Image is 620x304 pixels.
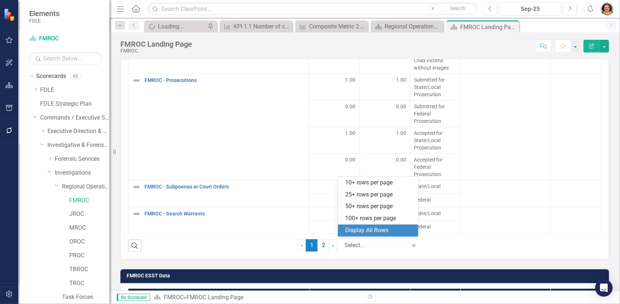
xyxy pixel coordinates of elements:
td: Double-Click to Edit [461,180,551,207]
span: By Scorecard [117,294,150,301]
span: Submitted for Federal Prosecution [414,103,457,125]
td: Double-Click to Edit [410,100,461,127]
img: Not Defined [132,183,141,191]
a: FDLE Strategic Plan [40,100,109,108]
div: 10+ rows per page [345,179,414,187]
div: Regional Operations Center Default [385,22,442,31]
td: Double-Click to Edit [461,207,551,234]
td: Double-Click to Edit [551,74,601,180]
img: Nancy Verhine [601,2,614,15]
td: Double-Click to Edit [410,194,461,207]
span: Elements [29,9,59,18]
span: 1 [306,239,317,252]
span: Federal [414,223,457,230]
td: Double-Click to Edit [359,47,410,74]
h3: FMROC ESST Data [127,273,605,278]
span: ‹ [301,242,303,249]
span: Search [450,5,466,11]
td: Double-Click to Edit [309,153,359,180]
td: Double-Click to Edit [410,180,461,194]
td: Double-Click to Edit [309,127,359,153]
button: Sep-25 [499,2,561,15]
a: Scorecards [36,72,66,81]
div: FMROC Landing Page [120,40,192,48]
a: FMROC - Prosecutions [145,78,305,83]
a: Executive Direction & Business Support [47,127,109,136]
td: Double-Click to Edit [309,74,359,100]
div: » [154,293,359,302]
td: Double-Click to Edit [309,47,359,74]
a: FMROC [29,35,102,43]
div: 50+ rows per page [345,202,414,211]
a: Loading... [146,22,206,31]
span: 1.00 [346,76,356,83]
td: Double-Click to Edit [410,127,461,153]
a: MROC [69,224,109,232]
div: Loading... [158,22,206,31]
span: 0.00 [346,103,356,110]
span: Accepted for Federal Prosecution [414,156,457,178]
td: Double-Click to Edit [359,153,410,180]
span: 1.00 [346,129,356,137]
td: Double-Click to Edit [551,207,601,234]
div: 63 [70,73,81,79]
div: FMROC Landing Page [460,23,517,32]
img: Not Defined [132,76,141,85]
td: Double-Click to Edit [359,127,410,153]
span: 1.00 [396,76,406,83]
a: KPI 1.1 Number of cases opened for requests for FDLE investigative resources and assistance by pa... [222,22,290,31]
td: Double-Click to Edit Right Click for Context Menu [128,207,309,234]
input: Search ClearPoint... [148,3,478,15]
div: FMROC [120,48,192,54]
span: › [332,242,334,249]
a: Forensic Services [55,155,109,163]
td: Double-Click to Edit [309,221,359,234]
td: Double-Click to Edit [461,74,551,180]
a: FMROC - Search Warrants [145,211,305,217]
a: Investigative & Forensic Services Command [47,141,109,149]
td: Double-Click to Edit [309,100,359,127]
td: Double-Click to Edit [309,180,359,194]
div: KPI 1.1 Number of cases opened for requests for FDLE investigative resources and assistance by pa... [234,22,290,31]
td: Double-Click to Edit Right Click for Context Menu [128,180,309,207]
td: Double-Click to Edit [410,74,461,100]
span: Submitted for State/Local Prosecution [414,76,457,98]
span: 0.00 [346,156,356,163]
a: Regional Operations Center Default [373,22,442,31]
span: State/Local [414,210,457,217]
a: Composite Metric 2.2b Number of Cases: Operational [297,22,366,31]
a: FMROC - Subpoenas or Court Orders [145,184,305,190]
img: ClearPoint Strategy [4,8,16,21]
input: Search Below... [29,52,102,65]
a: OROC [69,238,109,246]
td: Double-Click to Edit [359,74,410,100]
td: Double-Click to Edit Right Click for Context Menu [128,74,309,180]
a: 2 [317,239,329,252]
div: Sep-25 [502,5,559,13]
a: JROC [69,210,109,218]
a: Commands / Executive Support Branch [40,114,109,122]
small: FDLE [29,18,59,24]
td: Double-Click to Edit [410,47,461,74]
a: FMROC [69,196,109,205]
span: Newly Identified Child Victims without images [414,50,457,71]
div: Open Intercom Messenger [595,279,613,297]
span: 0.00 [396,156,406,163]
span: 1.00 [396,129,406,137]
td: Double-Click to Edit [309,194,359,207]
a: TBROC [69,265,109,274]
span: Federal [414,196,457,203]
td: Double-Click to Edit [410,207,461,221]
td: Double-Click to Edit [551,180,601,207]
a: Regional Operations Centers [62,183,109,191]
div: 25+ rows per page [345,191,414,199]
td: Double-Click to Edit [359,100,410,127]
div: FMROC Landing Page [186,294,243,301]
a: PROC [69,252,109,260]
a: FMROC [164,294,184,301]
a: TROC [69,279,109,288]
a: FDLE [40,86,109,94]
button: Search [440,4,476,14]
td: Double-Click to Edit [410,221,461,234]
